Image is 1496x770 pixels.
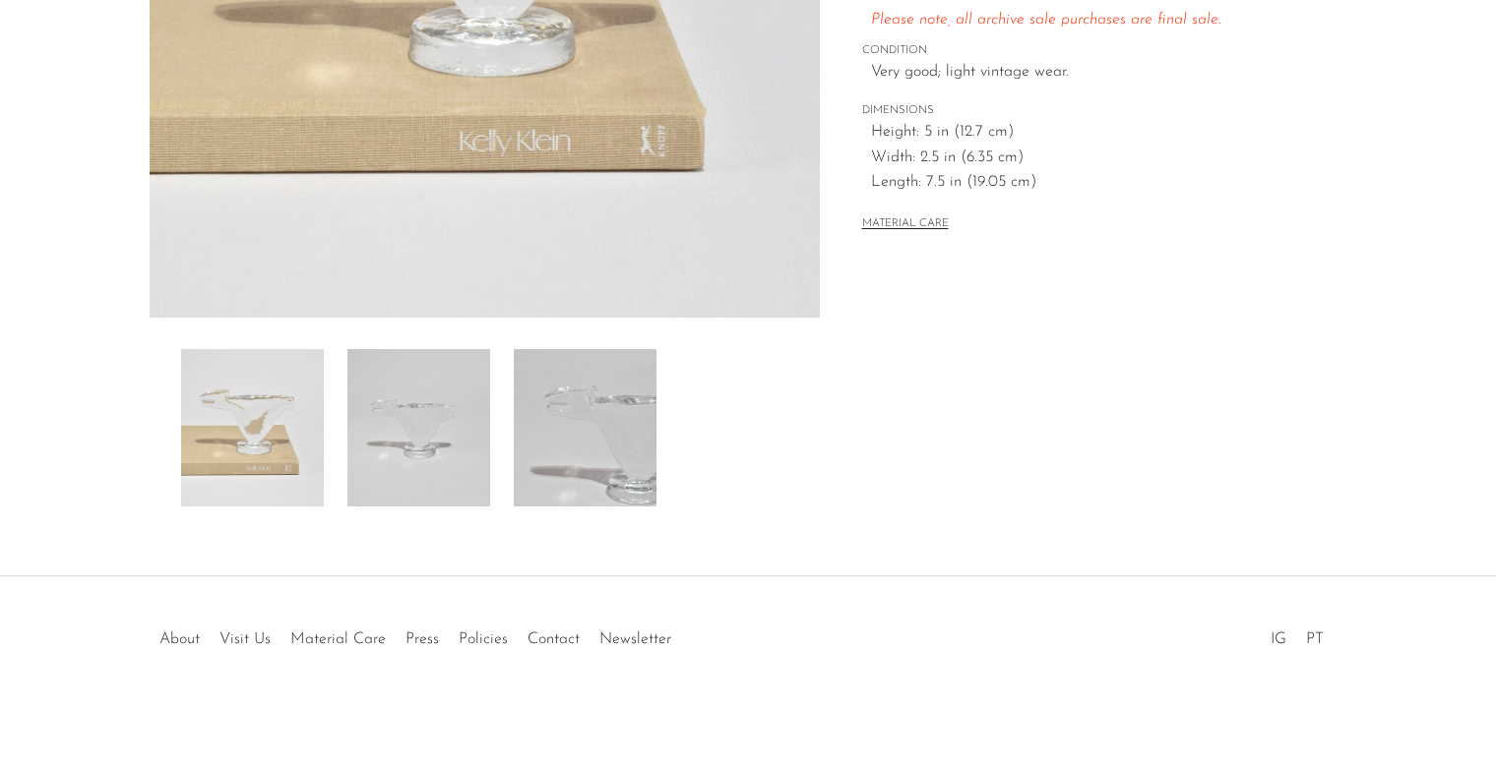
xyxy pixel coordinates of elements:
[1306,631,1324,647] a: PT
[181,349,324,506] img: Angular Glass Sculpture
[862,102,1305,120] span: DIMENSIONS
[871,146,1305,171] span: Width: 2.5 in (6.35 cm)
[159,631,200,647] a: About
[862,42,1305,60] span: CONDITION
[459,631,508,647] a: Policies
[150,616,681,653] ul: Quick links
[871,12,1221,28] em: Please note, all archive sale purchases are final sale.
[528,631,580,647] a: Contact
[871,60,1305,86] span: Very good; light vintage wear.
[871,170,1305,196] span: Length: 7.5 in (19.05 cm)
[347,349,490,506] img: Angular Glass Sculpture
[514,349,656,506] img: Angular Glass Sculpture
[871,120,1305,146] span: Height: 5 in (12.7 cm)
[1271,631,1286,647] a: IG
[219,631,271,647] a: Visit Us
[405,631,439,647] a: Press
[862,217,949,232] button: MATERIAL CARE
[1261,616,1334,653] ul: Social Medias
[290,631,386,647] a: Material Care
